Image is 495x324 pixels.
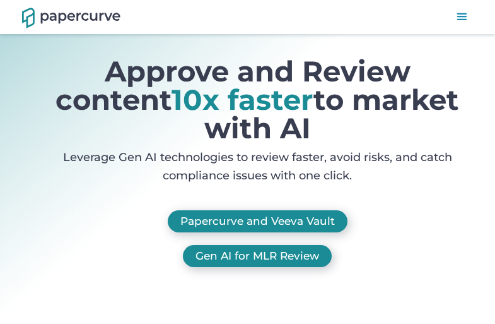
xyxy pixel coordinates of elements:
h1: Approve and Review content to market with AI [53,57,462,142]
a: home [22,6,104,28]
span: 10x faster [172,82,313,117]
nav: menu [455,3,470,31]
a: Papercurve and Veeva Vault [168,210,347,232]
a: open lightbox [53,57,462,210]
a: Gen AI for MLR Review [183,245,332,267]
p: Leverage Gen AI technologies to review faster, avoid risks, and catch compliance issues with one ... [53,148,462,191]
